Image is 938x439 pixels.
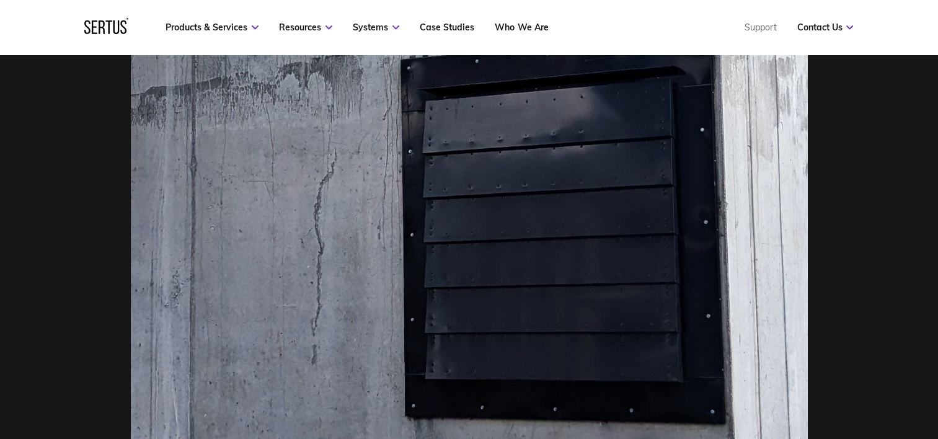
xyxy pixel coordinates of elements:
[797,22,853,33] a: Contact Us
[495,22,548,33] a: Who We Are
[279,22,332,33] a: Resources
[744,22,776,33] a: Support
[166,22,259,33] a: Products & Services
[420,22,474,33] a: Case Studies
[876,379,938,439] iframe: Chat Widget
[353,22,399,33] a: Systems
